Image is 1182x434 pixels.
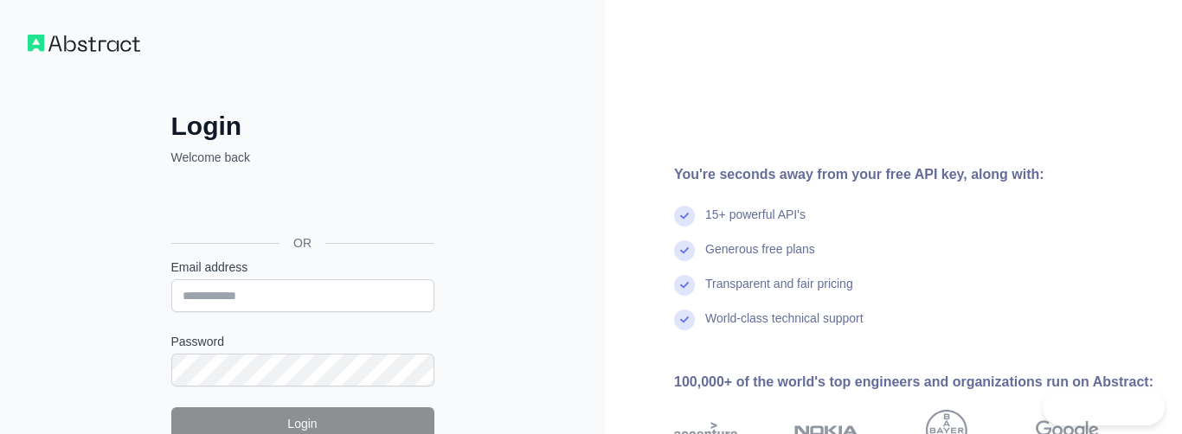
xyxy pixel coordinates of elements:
[28,35,140,52] img: Workflow
[1043,389,1165,425] iframe: Toggle Customer Support
[171,258,434,276] label: Email address
[705,310,864,344] div: World-class technical support
[171,111,434,142] h2: Login
[171,149,434,166] p: Welcome back
[674,240,695,261] img: check mark
[705,240,815,275] div: Generous free plans
[163,185,440,223] iframe: Bouton "Se connecter avec Google"
[674,310,695,330] img: check mark
[674,164,1154,185] div: You're seconds away from your free API key, along with:
[705,206,806,240] div: 15+ powerful API's
[674,206,695,227] img: check mark
[674,275,695,296] img: check mark
[171,185,431,223] div: Se connecter avec Google. S'ouvre dans un nouvel onglet.
[674,372,1154,393] div: 100,000+ of the world's top engineers and organizations run on Abstract:
[705,275,853,310] div: Transparent and fair pricing
[279,234,325,252] span: OR
[171,333,434,350] label: Password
